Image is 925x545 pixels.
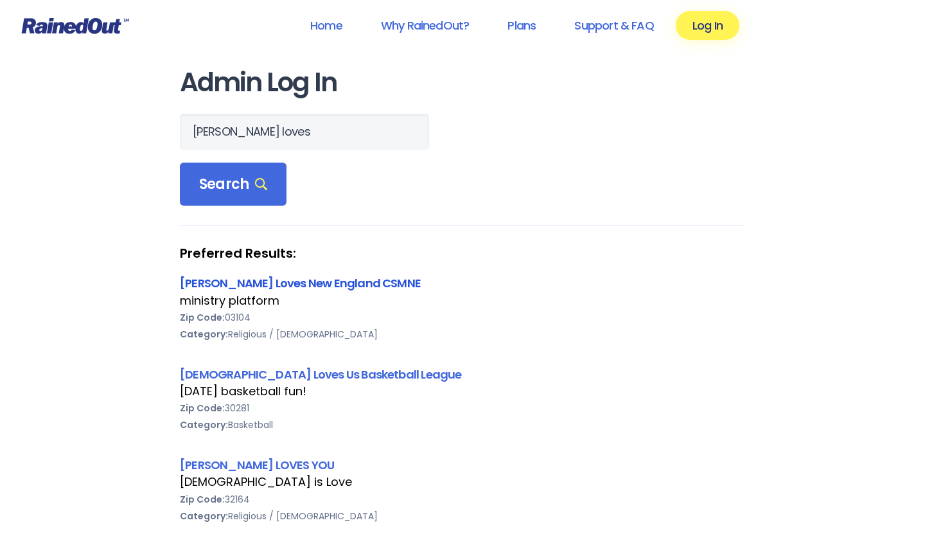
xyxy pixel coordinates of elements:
[180,326,745,343] div: Religious / [DEMOGRAPHIC_DATA]
[180,366,462,382] a: [DEMOGRAPHIC_DATA] Loves Us Basketball League
[676,11,739,40] a: Log In
[180,510,228,523] b: Category:
[180,275,421,291] a: [PERSON_NAME] Loves New England CSMNE
[180,274,745,292] div: [PERSON_NAME] Loves New England CSMNE
[180,292,745,309] div: ministry platform
[180,309,745,326] div: 03104
[491,11,552,40] a: Plans
[180,68,745,97] h1: Admin Log In
[180,383,745,400] div: [DATE] basketball fun!
[180,474,745,490] div: [DEMOGRAPHIC_DATA] is Love
[294,11,359,40] a: Home
[180,416,745,433] div: Basketball
[558,11,670,40] a: Support & FAQ
[180,457,334,473] a: [PERSON_NAME] LOVES YOU
[180,456,745,474] div: [PERSON_NAME] LOVES YOU
[180,114,429,150] input: Search Orgs…
[180,328,228,341] b: Category:
[180,491,745,508] div: 32164
[180,245,745,262] strong: Preferred Results:
[180,508,745,524] div: Religious / [DEMOGRAPHIC_DATA]
[180,311,225,324] b: Zip Code:
[180,402,225,415] b: Zip Code:
[180,400,745,416] div: 30281
[180,418,228,431] b: Category:
[180,493,225,506] b: Zip Code:
[199,175,267,193] span: Search
[364,11,486,40] a: Why RainedOut?
[180,163,286,206] div: Search
[180,366,745,383] div: [DEMOGRAPHIC_DATA] Loves Us Basketball League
